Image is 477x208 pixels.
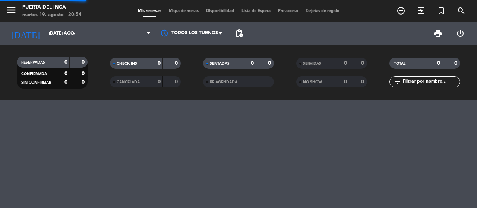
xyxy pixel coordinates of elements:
strong: 0 [158,61,161,66]
span: NO SHOW [303,80,322,84]
i: filter_list [393,77,402,86]
span: CONFIRMADA [21,72,47,76]
i: turned_in_not [437,6,446,15]
i: [DATE] [6,25,45,42]
span: Pre-acceso [274,9,302,13]
span: SENTADAS [210,62,230,65]
span: CANCELADA [117,80,140,84]
i: power_settings_new [456,29,465,38]
strong: 0 [454,61,459,66]
i: add_circle_outline [397,6,405,15]
strong: 0 [344,79,347,84]
i: exit_to_app [417,6,426,15]
div: LOG OUT [449,22,471,45]
strong: 0 [82,80,86,85]
span: CHECK INS [117,62,137,65]
strong: 0 [64,60,67,65]
span: RESERVADAS [21,61,45,64]
span: print [433,29,442,38]
span: Mapa de mesas [165,9,202,13]
strong: 0 [437,61,440,66]
span: Disponibilidad [202,9,238,13]
span: SIN CONFIRMAR [21,81,51,84]
span: Lista de Espera [238,9,274,13]
span: TOTAL [394,62,405,65]
span: SERVIDAS [303,62,321,65]
span: Tarjetas de regalo [302,9,343,13]
span: pending_actions [235,29,244,38]
strong: 0 [64,80,67,85]
strong: 0 [175,79,179,84]
div: martes 19. agosto - 20:54 [22,11,82,19]
strong: 0 [361,79,366,84]
strong: 0 [361,61,366,66]
span: Mis reservas [134,9,165,13]
strong: 0 [175,61,179,66]
button: menu [6,4,17,18]
span: RE AGENDADA [210,80,237,84]
input: Filtrar por nombre... [402,78,460,86]
div: Puerta del Inca [22,4,82,11]
i: arrow_drop_down [69,29,78,38]
i: menu [6,4,17,16]
strong: 0 [251,61,254,66]
strong: 0 [82,71,86,76]
strong: 0 [64,71,67,76]
strong: 0 [344,61,347,66]
strong: 0 [158,79,161,84]
strong: 0 [82,60,86,65]
i: search [457,6,466,15]
strong: 0 [268,61,272,66]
